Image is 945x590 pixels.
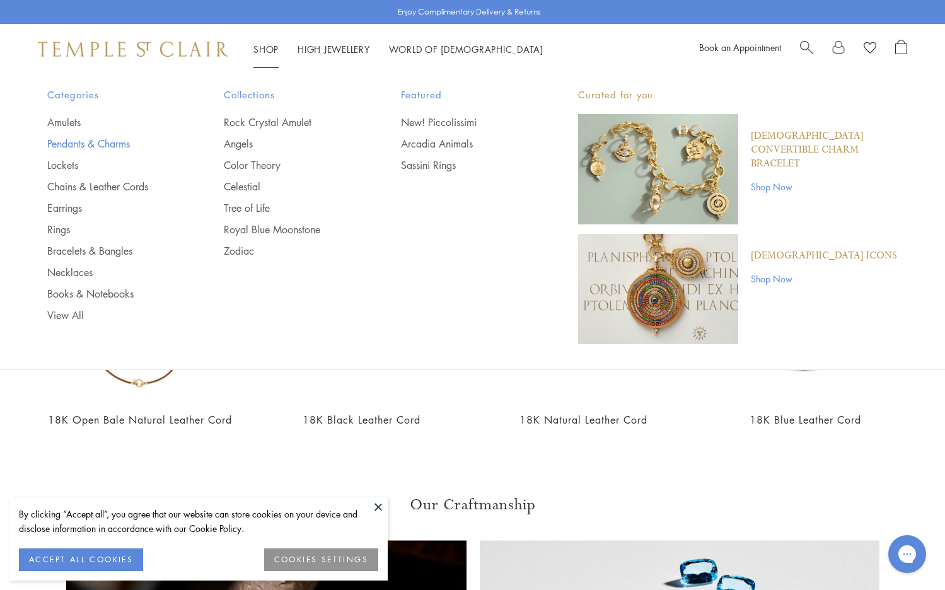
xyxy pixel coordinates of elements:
[224,115,351,129] a: Rock Crystal Amulet
[401,87,528,103] span: Featured
[751,272,897,286] a: Shop Now
[895,40,907,59] a: Open Shopping Bag
[751,180,898,194] a: Shop Now
[224,137,351,151] a: Angels
[47,115,174,129] a: Amulets
[864,40,876,59] a: View Wishlist
[224,158,351,172] a: Color Theory
[47,244,174,258] a: Bracelets & Bangles
[19,507,378,536] div: By clicking “Accept all”, you agree that our website can store cookies on your device and disclos...
[253,42,543,57] nav: Main navigation
[253,43,279,55] a: ShopShop
[751,129,898,171] a: [DEMOGRAPHIC_DATA] Convertible Charm Bracelet
[398,6,541,18] p: Enjoy Complimentary Delivery & Returns
[882,531,932,577] iframe: Gorgias live chat messenger
[47,308,174,322] a: View All
[19,548,143,571] button: ACCEPT ALL COOKIES
[47,180,174,194] a: Chains & Leather Cords
[401,137,528,151] a: Arcadia Animals
[298,43,370,55] a: High JewelleryHigh Jewellery
[47,158,174,172] a: Lockets
[38,42,228,57] img: Temple St. Clair
[224,180,351,194] a: Celestial
[224,201,351,215] a: Tree of Life
[401,158,528,172] a: Sassini Rings
[48,413,232,427] a: 18K Open Bale Natural Leather Cord
[66,495,879,515] h3: Our Craftmanship
[519,413,647,427] a: 18K Natural Leather Cord
[578,87,898,103] p: Curated for you
[800,40,813,59] a: Search
[47,287,174,301] a: Books & Notebooks
[264,548,378,571] button: COOKIES SETTINGS
[47,201,174,215] a: Earrings
[751,249,897,263] a: [DEMOGRAPHIC_DATA] Icons
[47,223,174,236] a: Rings
[224,244,351,258] a: Zodiac
[224,87,351,103] span: Collections
[47,137,174,151] a: Pendants & Charms
[47,87,174,103] span: Categories
[224,223,351,236] a: Royal Blue Moonstone
[401,115,528,129] a: New! Piccolissimi
[303,413,420,427] a: 18K Black Leather Cord
[699,41,781,54] a: Book an Appointment
[389,43,543,55] a: World of [DEMOGRAPHIC_DATA]World of [DEMOGRAPHIC_DATA]
[750,413,861,427] a: 18K Blue Leather Cord
[47,265,174,279] a: Necklaces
